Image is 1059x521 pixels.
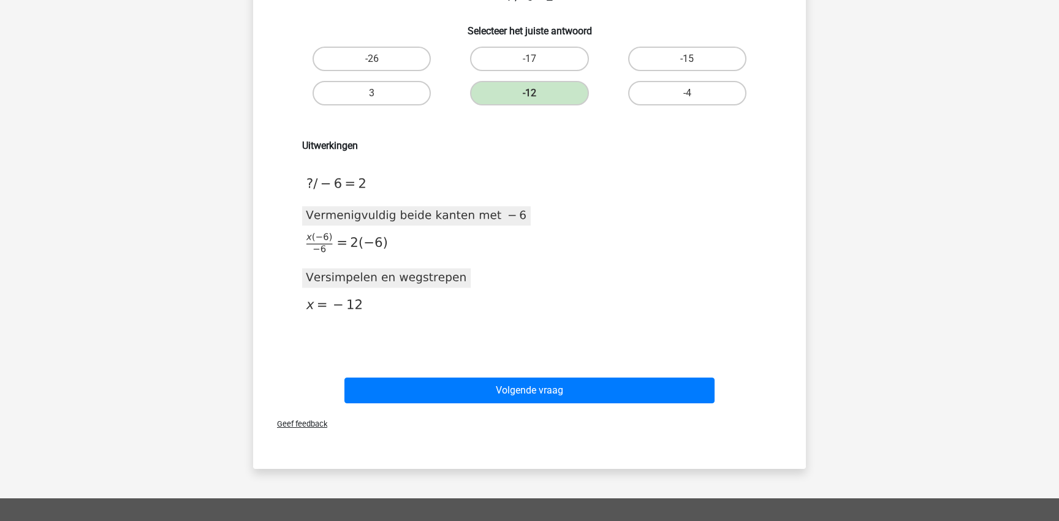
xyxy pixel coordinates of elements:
label: -12 [470,81,588,105]
span: Geef feedback [267,419,327,428]
label: -26 [313,47,431,71]
label: -17 [470,47,588,71]
h6: Uitwerkingen [302,140,757,151]
button: Volgende vraag [344,378,715,403]
label: -15 [628,47,746,71]
label: -4 [628,81,746,105]
label: 3 [313,81,431,105]
h6: Selecteer het juiste antwoord [273,15,786,37]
